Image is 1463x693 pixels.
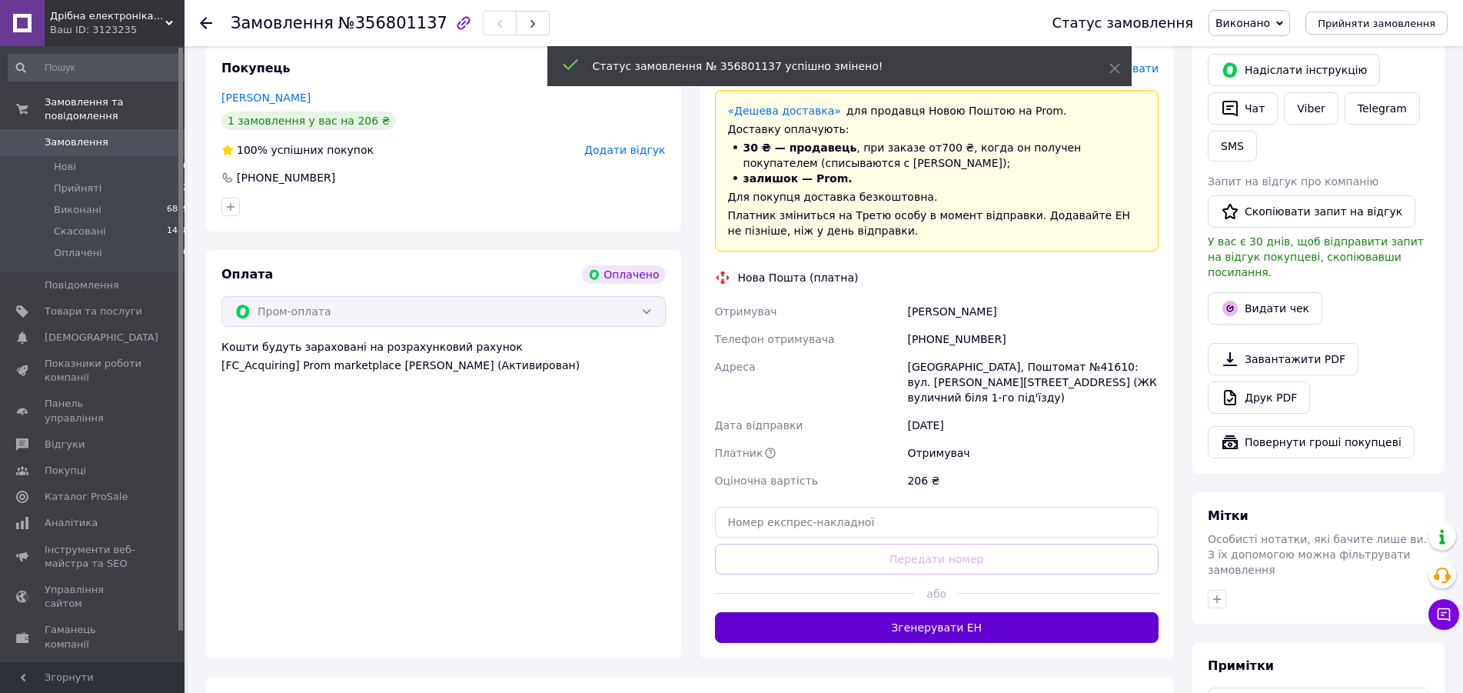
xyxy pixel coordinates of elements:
[584,144,665,156] span: Додати відгук
[582,265,665,284] div: Оплачено
[50,23,185,37] div: Ваш ID: 3123235
[1208,426,1415,458] button: Повернути гроші покупцеві
[1208,92,1278,125] button: Чат
[728,208,1146,238] div: Платник зміниться на Третю особу в момент відправки. Додавайте ЕН не пізніше, ніж у день відправки.
[715,305,777,318] span: Отримувач
[715,419,803,431] span: Дата відправки
[1428,599,1459,630] button: Чат з покупцем
[1208,131,1257,162] button: SMS
[1208,658,1274,673] span: Примітки
[904,411,1162,439] div: [DATE]
[200,15,212,31] div: Повернутися назад
[728,189,1146,205] div: Для покупця доставка безкоштовна.
[1208,533,1427,576] span: Особисті нотатки, які бачите лише ви. З їх допомогою можна фільтрувати замовлення
[50,9,165,23] span: Дрібна електроніка та посуд для вашого дому
[8,54,190,82] input: Пошук
[1318,18,1435,29] span: Прийняти замовлення
[45,438,85,451] span: Відгуки
[1208,195,1415,228] button: Скопіювати запит на відгук
[904,439,1162,467] div: Отримувач
[231,14,334,32] span: Замовлення
[728,103,1146,118] div: для продавця Новою Поштою на Prom.
[904,298,1162,325] div: [PERSON_NAME]
[221,92,311,104] a: [PERSON_NAME]
[715,447,763,459] span: Платник
[904,467,1162,495] div: 206 ₴
[45,135,108,149] span: Замовлення
[235,170,337,185] div: [PHONE_NUMBER]
[1215,17,1270,29] span: Виконано
[1052,15,1193,31] div: Статус замовлення
[715,361,756,373] span: Адреса
[54,160,76,174] span: Нові
[715,507,1159,538] input: Номер експрес-накладної
[45,516,98,530] span: Аналітика
[904,325,1162,353] div: [PHONE_NUMBER]
[728,122,1146,137] div: Доставку оплачують:
[45,95,185,123] span: Замовлення та повідомлення
[45,357,142,385] span: Показники роботи компанії
[1345,92,1420,125] a: Telegram
[715,612,1159,643] button: Згенерувати ЕН
[45,490,128,504] span: Каталог ProSale
[45,623,142,651] span: Гаманець компанії
[1284,92,1338,125] a: Viber
[45,278,119,292] span: Повідомлення
[221,61,291,75] span: Покупець
[734,270,863,285] div: Нова Пошта (платна)
[45,331,158,345] span: [DEMOGRAPHIC_DATA]
[715,333,835,345] span: Телефон отримувача
[1305,12,1448,35] button: Прийняти замовлення
[221,112,396,130] div: 1 замовлення у вас на 206 ₴
[1208,508,1249,523] span: Мітки
[1208,292,1322,325] button: Видати чек
[45,583,142,611] span: Управління сайтом
[743,172,853,185] span: залишок — Prom.
[54,225,106,238] span: Скасовані
[183,160,188,174] span: 0
[728,105,841,117] a: «Дешева доставка»
[183,246,188,260] span: 0
[1208,54,1380,86] button: Надіслати інструкцію
[183,182,188,195] span: 2
[1208,343,1358,375] a: Завантажити PDF
[45,543,142,571] span: Інструменти веб-майстра та SEO
[45,305,142,318] span: Товари та послуги
[54,182,101,195] span: Прийняті
[593,58,1071,74] div: Статус замовлення № 356801137 успішно змінено!
[221,142,374,158] div: успішних покупок
[54,246,102,260] span: Оплачені
[54,203,101,217] span: Виконані
[715,475,818,487] span: Оціночна вартість
[45,397,142,425] span: Панель управління
[1208,175,1378,188] span: Запит на відгук про компанію
[743,142,857,154] span: 30 ₴ — продавець
[167,225,188,238] span: 1458
[45,464,86,478] span: Покупці
[1208,381,1310,414] a: Друк PDF
[237,144,268,156] span: 100%
[221,339,666,373] div: Кошти будуть зараховані на розрахунковий рахунок
[221,267,273,282] span: Оплата
[221,358,666,373] div: [FC_Acquiring] Prom marketplace [PERSON_NAME] (Активирован)
[914,586,959,601] span: або
[1208,235,1424,278] span: У вас є 30 днів, щоб відправити запит на відгук покупцеві, скопіювавши посилання.
[338,14,447,32] span: №356801137
[904,353,1162,411] div: [GEOGRAPHIC_DATA], Поштомат №41610: вул. [PERSON_NAME][STREET_ADDRESS] (ЖК вуличний біля 1-го під...
[728,140,1146,171] li: , при заказе от 700 ₴ , когда он получен покупателем (списываются с [PERSON_NAME]);
[167,203,188,217] span: 6889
